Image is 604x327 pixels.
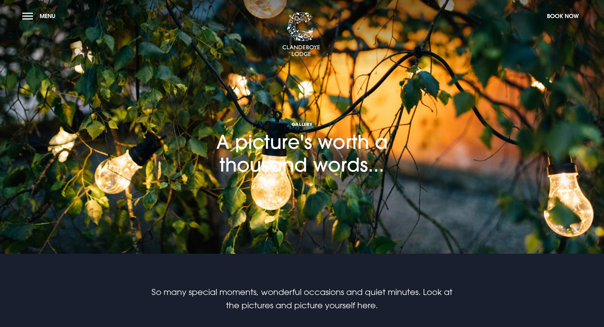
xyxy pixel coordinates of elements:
p: So many special moments, wonderful occasions and quiet minutes. Look at the pictures and picture ... [151,285,453,312]
span: Menu [40,12,55,20]
span: Gallery [175,121,429,127]
img: Clandeboye Lodge [282,12,320,57]
button: Book Now [544,9,582,23]
button: Menu [22,9,59,23]
h1: A picture's worth a thousand words... [175,81,429,176]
